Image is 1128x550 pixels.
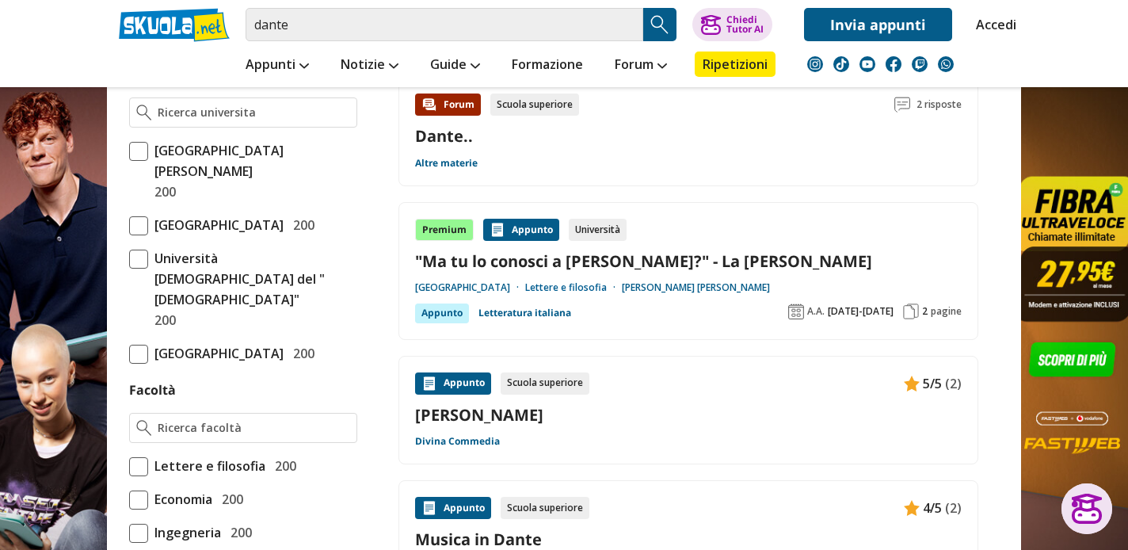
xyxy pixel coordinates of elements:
a: Musica in Dante [415,529,962,550]
span: [GEOGRAPHIC_DATA] [148,215,284,235]
div: Chiedi Tutor AI [726,15,764,34]
img: instagram [807,56,823,72]
a: [PERSON_NAME] [415,404,962,426]
div: Premium [415,219,474,241]
span: 200 [224,522,252,543]
img: WhatsApp [938,56,954,72]
button: Search Button [643,8,676,41]
div: Università [569,219,627,241]
span: pagine [931,305,962,318]
a: Appunti [242,52,313,80]
a: Forum [611,52,671,80]
span: 4/5 [923,498,942,518]
span: [DATE]-[DATE] [828,305,894,318]
div: Appunto [415,372,491,395]
img: Ricerca facoltà [136,420,151,436]
img: Pagine [903,304,919,319]
div: Scuola superiore [501,372,589,395]
span: [GEOGRAPHIC_DATA][PERSON_NAME] [148,140,357,181]
a: Altre materie [415,157,478,170]
input: Cerca appunti, riassunti o versioni [246,8,643,41]
a: Letteratura italiana [478,304,571,323]
a: Divina Commedia [415,435,500,448]
img: Appunti contenuto [904,500,920,516]
input: Ricerca facoltà [158,420,350,436]
a: Notizie [337,52,402,80]
span: 200 [148,310,176,330]
img: Appunti contenuto [904,376,920,391]
button: ChiediTutor AI [692,8,772,41]
div: Scuola superiore [501,497,589,519]
span: 2 [922,305,928,318]
img: Commenti lettura [894,97,910,113]
label: Facoltà [129,381,176,399]
div: Forum [415,94,481,116]
img: Anno accademico [788,304,804,319]
img: youtube [859,56,875,72]
a: Invia appunti [804,8,952,41]
img: twitch [912,56,928,72]
span: (2) [945,498,962,518]
span: Ingegneria [148,522,221,543]
span: Università [DEMOGRAPHIC_DATA] del "[DEMOGRAPHIC_DATA]" [148,248,357,310]
a: [PERSON_NAME] [PERSON_NAME] [622,281,770,294]
img: tiktok [833,56,849,72]
span: 200 [215,489,243,510]
a: Accedi [976,8,1009,41]
img: Ricerca universita [136,105,151,120]
span: Economia [148,489,212,510]
img: Cerca appunti, riassunti o versioni [648,13,672,36]
span: 200 [287,343,314,364]
a: Ripetizioni [695,52,775,77]
a: Formazione [508,52,587,80]
span: 200 [148,181,176,202]
img: Appunti contenuto [490,222,505,238]
a: Guide [426,52,484,80]
span: 5/5 [923,373,942,394]
a: [GEOGRAPHIC_DATA] [415,281,525,294]
img: facebook [886,56,901,72]
span: Lettere e filosofia [148,456,265,476]
span: (2) [945,373,962,394]
img: Appunti contenuto [421,500,437,516]
div: Scuola superiore [490,94,579,116]
span: [GEOGRAPHIC_DATA] [148,343,284,364]
img: Appunti contenuto [421,376,437,391]
span: 200 [269,456,296,476]
span: 2 risposte [916,94,962,116]
div: Appunto [415,497,491,519]
div: Appunto [415,304,469,323]
a: "Ma tu lo conosci a [PERSON_NAME]?" - La [PERSON_NAME] [415,250,962,272]
span: 200 [287,215,314,235]
img: Forum contenuto [421,97,437,113]
input: Ricerca universita [158,105,350,120]
a: Lettere e filosofia [525,281,622,294]
span: A.A. [807,305,825,318]
div: Appunto [483,219,559,241]
a: Dante.. [415,125,473,147]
